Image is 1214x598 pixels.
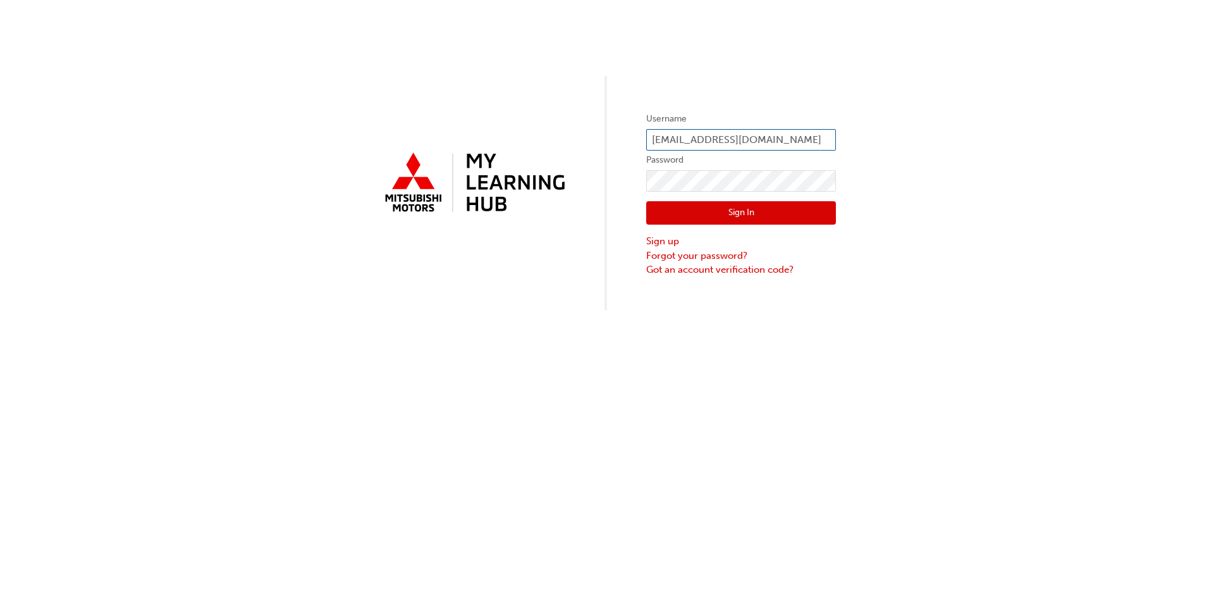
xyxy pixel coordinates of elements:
img: mmal [378,147,568,220]
a: Forgot your password? [646,249,836,263]
a: Sign up [646,234,836,249]
label: Username [646,111,836,127]
a: Got an account verification code? [646,263,836,277]
input: Username [646,129,836,151]
button: Sign In [646,201,836,225]
label: Password [646,153,836,168]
